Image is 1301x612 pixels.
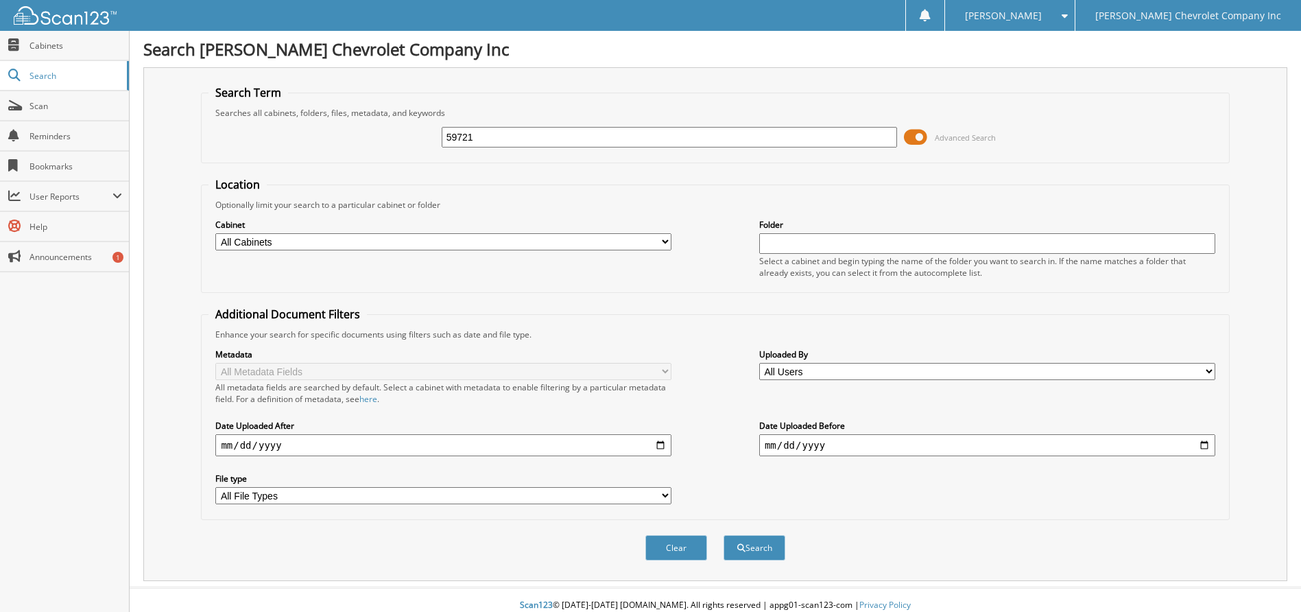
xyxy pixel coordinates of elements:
[1095,12,1281,20] span: [PERSON_NAME] Chevrolet Company Inc
[359,393,377,405] a: here
[965,12,1042,20] span: [PERSON_NAME]
[759,255,1215,279] div: Select a cabinet and begin typing the name of the folder you want to search in. If the name match...
[859,599,911,611] a: Privacy Policy
[143,38,1287,60] h1: Search [PERSON_NAME] Chevrolet Company Inc
[1232,546,1301,612] iframe: Chat Widget
[208,85,288,100] legend: Search Term
[208,329,1221,340] div: Enhance your search for specific documents using filters such as date and file type.
[215,434,671,456] input: start
[29,40,122,51] span: Cabinets
[215,219,671,231] label: Cabinet
[112,252,123,263] div: 1
[724,535,785,561] button: Search
[14,6,117,25] img: scan123-logo-white.svg
[759,434,1215,456] input: end
[29,100,122,112] span: Scan
[759,420,1215,432] label: Date Uploaded Before
[759,349,1215,360] label: Uploaded By
[29,70,120,82] span: Search
[29,161,122,172] span: Bookmarks
[29,221,122,233] span: Help
[208,307,367,322] legend: Additional Document Filters
[208,199,1221,211] div: Optionally limit your search to a particular cabinet or folder
[208,107,1221,119] div: Searches all cabinets, folders, files, metadata, and keywords
[215,381,671,405] div: All metadata fields are searched by default. Select a cabinet with metadata to enable filtering b...
[29,251,122,263] span: Announcements
[29,191,112,202] span: User Reports
[29,130,122,142] span: Reminders
[215,349,671,360] label: Metadata
[935,132,996,143] span: Advanced Search
[645,535,707,561] button: Clear
[215,420,671,432] label: Date Uploaded After
[759,219,1215,231] label: Folder
[208,177,267,192] legend: Location
[215,473,671,484] label: File type
[520,599,553,611] span: Scan123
